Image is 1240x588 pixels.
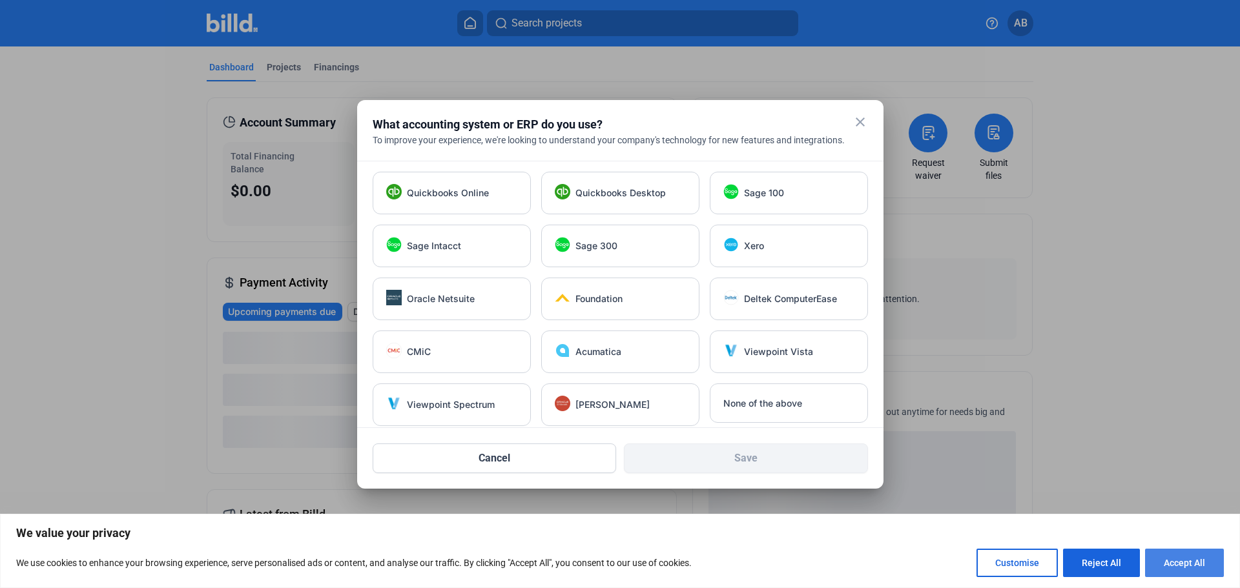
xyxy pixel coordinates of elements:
p: We use cookies to enhance your browsing experience, serve personalised ads or content, and analys... [16,555,692,571]
span: Sage 100 [744,187,784,199]
span: Viewpoint Spectrum [407,398,495,411]
span: None of the above [723,397,802,410]
span: [PERSON_NAME] [575,398,650,411]
span: Sage 300 [575,239,617,252]
span: Oracle Netsuite [407,292,475,305]
span: Sage Intacct [407,239,461,252]
span: Foundation [575,292,623,305]
button: Accept All [1145,549,1224,577]
div: To improve your experience, we're looking to understand your company's technology for new feature... [373,134,868,147]
button: Cancel [373,443,617,473]
span: Deltek ComputerEase [744,292,837,305]
span: Quickbooks Desktop [575,187,666,199]
span: CMiC [407,345,431,358]
button: Reject All [1063,549,1140,577]
button: Customise [976,549,1058,577]
button: Save [624,443,868,473]
span: Xero [744,239,764,252]
span: Acumatica [575,345,621,358]
span: Viewpoint Vista [744,345,813,358]
div: What accounting system or ERP do you use? [373,116,836,134]
mat-icon: close [852,114,868,130]
p: We value your privacy [16,525,1224,541]
span: Quickbooks Online [407,187,489,199]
